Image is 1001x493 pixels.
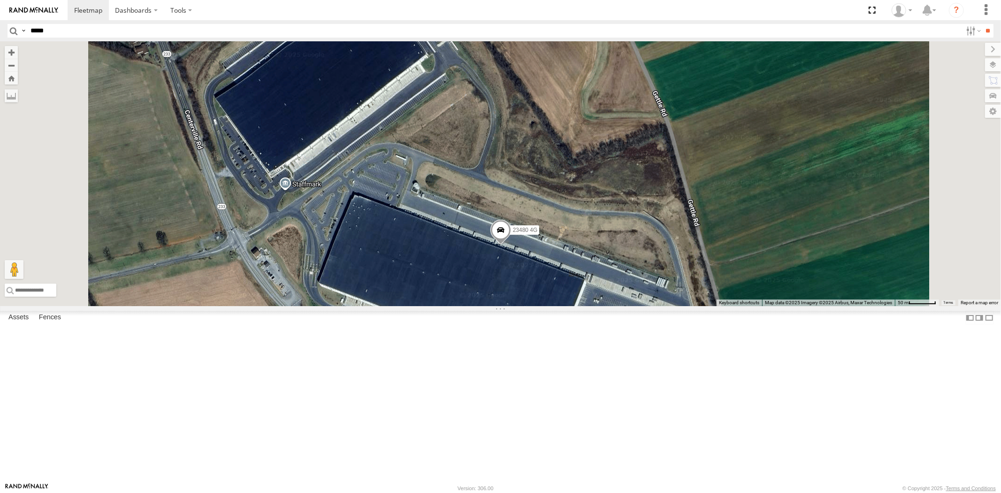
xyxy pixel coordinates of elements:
label: Hide Summary Table [985,311,994,324]
button: Keyboard shortcuts [719,300,759,306]
label: Map Settings [985,105,1001,118]
button: Zoom in [5,46,18,59]
i: ? [949,3,964,18]
a: Visit our Website [5,484,48,493]
a: Terms and Conditions [946,485,996,491]
a: Report a map error [961,300,998,305]
button: Drag Pegman onto the map to open Street View [5,260,23,279]
span: 50 m [898,300,909,305]
label: Dock Summary Table to the Right [975,311,984,324]
button: Zoom out [5,59,18,72]
img: rand-logo.svg [9,7,58,14]
div: Version: 306.00 [458,485,493,491]
button: Map Scale: 50 m per 55 pixels [895,300,939,306]
button: Zoom Home [5,72,18,85]
label: Fences [34,311,66,324]
span: 23480 4G [512,227,537,233]
span: Map data ©2025 Imagery ©2025 Airbus, Maxar Technologies [765,300,892,305]
label: Search Filter Options [963,24,983,38]
label: Measure [5,89,18,102]
div: Sardor Khadjimedov [888,3,916,17]
label: Search Query [20,24,27,38]
div: © Copyright 2025 - [902,485,996,491]
label: Dock Summary Table to the Left [965,311,975,324]
a: Terms (opens in new tab) [944,301,954,305]
label: Assets [4,311,33,324]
